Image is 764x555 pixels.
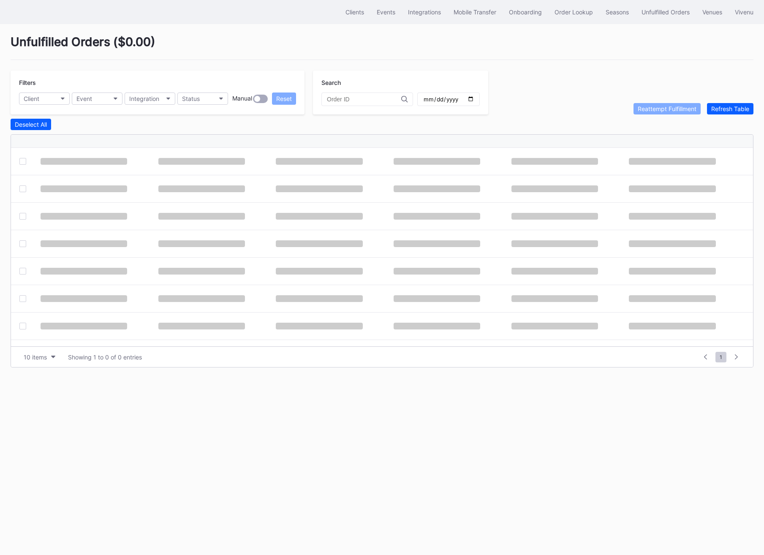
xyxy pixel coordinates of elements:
[345,8,364,16] div: Clients
[24,354,47,361] div: 10 items
[402,4,447,20] button: Integrations
[555,8,593,16] div: Order Lookup
[635,4,696,20] button: Unfulfilled Orders
[735,8,753,16] div: Vivenu
[642,8,690,16] div: Unfulfilled Orders
[129,95,159,102] div: Integration
[729,4,760,20] button: Vivenu
[272,92,296,105] button: Reset
[599,4,635,20] button: Seasons
[702,8,722,16] div: Venues
[72,92,122,105] button: Event
[327,96,401,103] input: Order ID
[509,8,542,16] div: Onboarding
[447,4,503,20] button: Mobile Transfer
[370,4,402,20] button: Events
[715,352,726,362] span: 1
[503,4,548,20] button: Onboarding
[548,4,599,20] button: Order Lookup
[707,103,753,114] button: Refresh Table
[638,105,696,112] div: Reattempt Fulfillment
[377,8,395,16] div: Events
[19,351,60,363] button: 10 items
[321,79,480,86] div: Search
[711,105,749,112] div: Refresh Table
[408,8,441,16] div: Integrations
[182,95,200,102] div: Status
[177,92,228,105] button: Status
[11,119,51,130] button: Deselect All
[68,354,142,361] div: Showing 1 to 0 of 0 entries
[19,92,70,105] button: Client
[24,95,39,102] div: Client
[15,121,47,128] div: Deselect All
[232,95,252,103] div: Manual
[19,79,296,86] div: Filters
[606,8,629,16] div: Seasons
[125,92,175,105] button: Integration
[633,103,701,114] button: Reattempt Fulfillment
[339,4,370,20] button: Clients
[276,95,292,102] div: Reset
[696,4,729,20] button: Venues
[11,35,753,60] div: Unfulfilled Orders ( $0.00 )
[454,8,496,16] div: Mobile Transfer
[76,95,92,102] div: Event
